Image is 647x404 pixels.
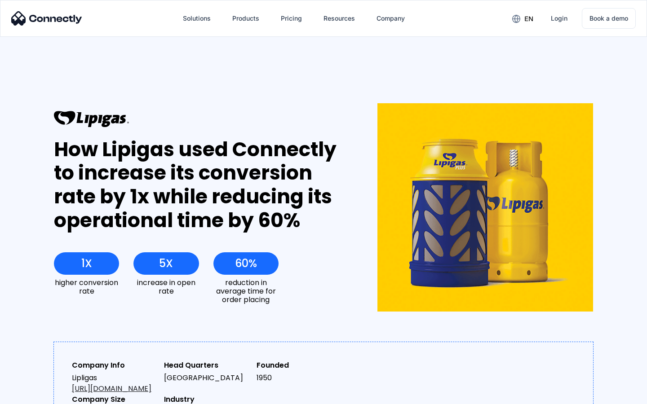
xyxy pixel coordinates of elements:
a: Login [544,8,575,29]
div: reduction in average time for order placing [213,278,279,304]
div: Pricing [281,12,302,25]
a: Book a demo [582,8,636,29]
aside: Language selected: English [9,388,54,401]
div: Resources [323,12,355,25]
div: How Lipigas used Connectly to increase its conversion rate by 1x while reducing its operational t... [54,138,345,233]
div: 5X [159,257,173,270]
div: Login [551,12,567,25]
img: Connectly Logo [11,11,82,26]
div: Solutions [183,12,211,25]
div: Products [232,12,259,25]
div: en [524,13,533,25]
div: Company [377,12,405,25]
a: Pricing [274,8,309,29]
div: Head Quarters [164,360,249,371]
div: 1X [81,257,92,270]
div: 1950 [257,373,341,383]
a: [URL][DOMAIN_NAME] [72,383,151,394]
div: Company Info [72,360,157,371]
div: 60% [235,257,257,270]
ul: Language list [18,388,54,401]
div: higher conversion rate [54,278,119,295]
div: increase in open rate [133,278,199,295]
div: Founded [257,360,341,371]
div: Lipligas [72,373,157,394]
div: [GEOGRAPHIC_DATA] [164,373,249,383]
